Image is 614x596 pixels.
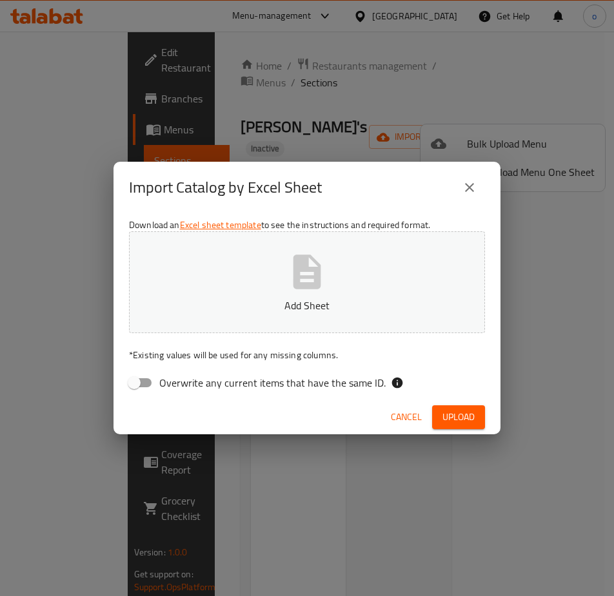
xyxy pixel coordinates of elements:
div: Download an to see the instructions and required format. [114,213,500,400]
span: Overwrite any current items that have the same ID. [159,375,386,390]
a: Excel sheet template [180,216,261,233]
button: close [454,172,485,203]
h2: Import Catalog by Excel Sheet [129,177,322,198]
p: Add Sheet [149,298,465,313]
span: Upload [442,409,475,425]
span: Cancel [391,409,422,425]
button: Add Sheet [129,231,485,333]
button: Cancel [386,405,427,429]
p: Existing values will be used for any missing columns. [129,349,485,361]
button: Upload [432,405,485,429]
